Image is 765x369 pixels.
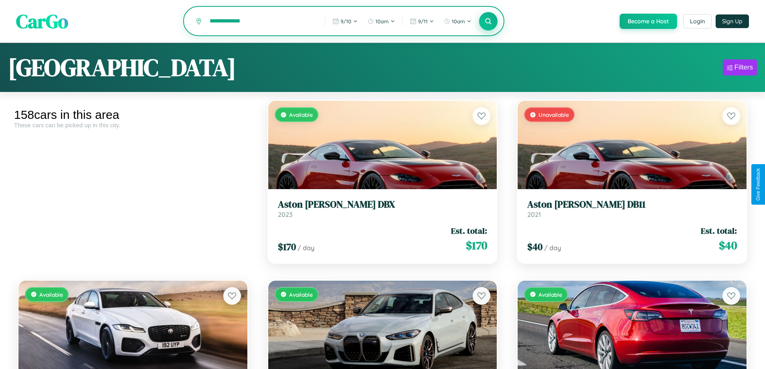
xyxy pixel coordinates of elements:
[406,15,438,28] button: 9/11
[716,14,749,28] button: Sign Up
[278,199,488,218] a: Aston [PERSON_NAME] DBX2023
[723,59,757,75] button: Filters
[527,199,737,210] h3: Aston [PERSON_NAME] DB11
[539,291,562,298] span: Available
[278,210,292,218] span: 2023
[466,237,487,253] span: $ 170
[527,199,737,218] a: Aston [PERSON_NAME] DB112021
[16,8,68,35] span: CarGo
[328,15,362,28] button: 9/10
[755,168,761,201] div: Give Feedback
[39,291,63,298] span: Available
[683,14,712,29] button: Login
[8,51,236,84] h1: [GEOGRAPHIC_DATA]
[719,237,737,253] span: $ 40
[363,15,399,28] button: 10am
[298,244,314,252] span: / day
[544,244,561,252] span: / day
[14,108,252,122] div: 158 cars in this area
[341,18,351,24] span: 9 / 10
[452,18,465,24] span: 10am
[701,225,737,236] span: Est. total:
[451,225,487,236] span: Est. total:
[527,240,543,253] span: $ 40
[620,14,677,29] button: Become a Host
[440,15,475,28] button: 10am
[289,291,313,298] span: Available
[734,63,753,71] div: Filters
[539,111,569,118] span: Unavailable
[289,111,313,118] span: Available
[527,210,541,218] span: 2021
[278,199,488,210] h3: Aston [PERSON_NAME] DBX
[418,18,428,24] span: 9 / 11
[278,240,296,253] span: $ 170
[375,18,389,24] span: 10am
[14,122,252,128] div: These cars can be picked up in this city.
